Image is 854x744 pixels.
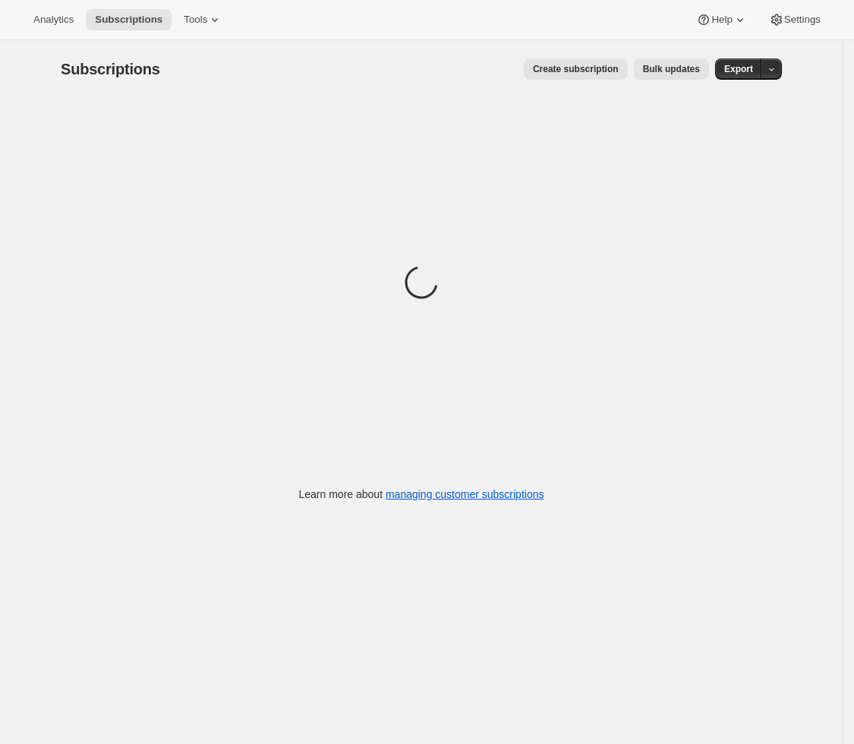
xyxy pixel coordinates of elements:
[711,14,732,26] span: Help
[95,14,162,26] span: Subscriptions
[643,63,700,75] span: Bulk updates
[784,14,821,26] span: Settings
[33,14,74,26] span: Analytics
[24,9,83,30] button: Analytics
[86,9,172,30] button: Subscriptions
[524,58,628,80] button: Create subscription
[61,61,160,77] span: Subscriptions
[715,58,762,80] button: Export
[175,9,232,30] button: Tools
[184,14,207,26] span: Tools
[634,58,709,80] button: Bulk updates
[760,9,830,30] button: Settings
[386,488,544,500] a: managing customer subscriptions
[533,63,619,75] span: Create subscription
[299,487,544,502] p: Learn more about
[724,63,753,75] span: Export
[687,9,756,30] button: Help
